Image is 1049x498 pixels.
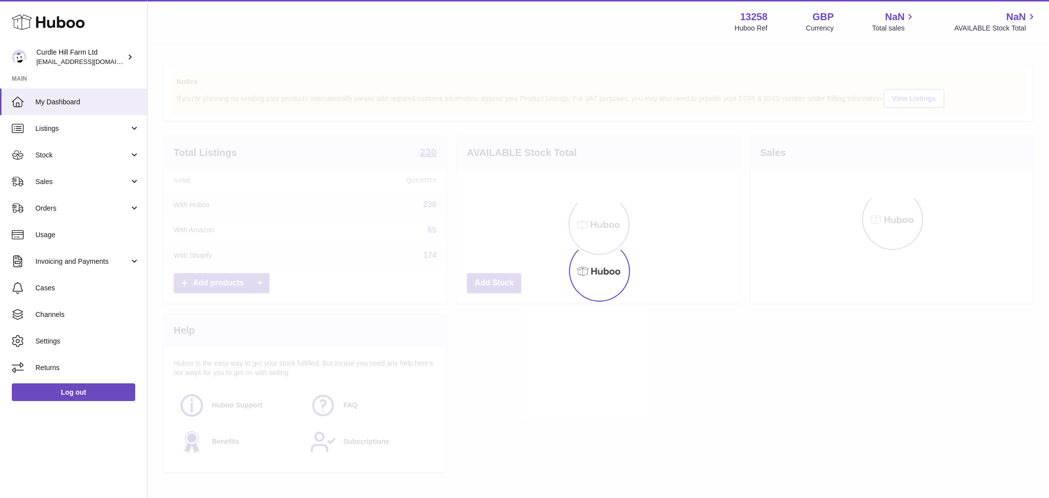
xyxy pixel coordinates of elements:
span: Returns [35,363,140,373]
strong: GBP [812,10,834,24]
div: Huboo Ref [735,24,768,33]
span: Listings [35,124,129,133]
span: Usage [35,230,140,240]
strong: 13258 [740,10,768,24]
div: Currency [806,24,834,33]
span: NaN [1006,10,1026,24]
span: [EMAIL_ADDRESS][DOMAIN_NAME] [36,58,145,65]
a: NaN AVAILABLE Stock Total [954,10,1037,33]
span: Cases [35,283,140,293]
span: Total sales [872,24,916,33]
span: Channels [35,310,140,319]
span: Stock [35,151,129,160]
span: Settings [35,337,140,346]
span: AVAILABLE Stock Total [954,24,1037,33]
span: NaN [885,10,904,24]
span: My Dashboard [35,97,140,107]
div: Curdle Hill Farm Ltd [36,48,125,66]
span: Invoicing and Payments [35,257,129,266]
img: internalAdmin-13258@internal.huboo.com [12,50,27,64]
a: Log out [12,383,135,401]
a: NaN Total sales [872,10,916,33]
span: Sales [35,177,129,187]
span: Orders [35,204,129,213]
